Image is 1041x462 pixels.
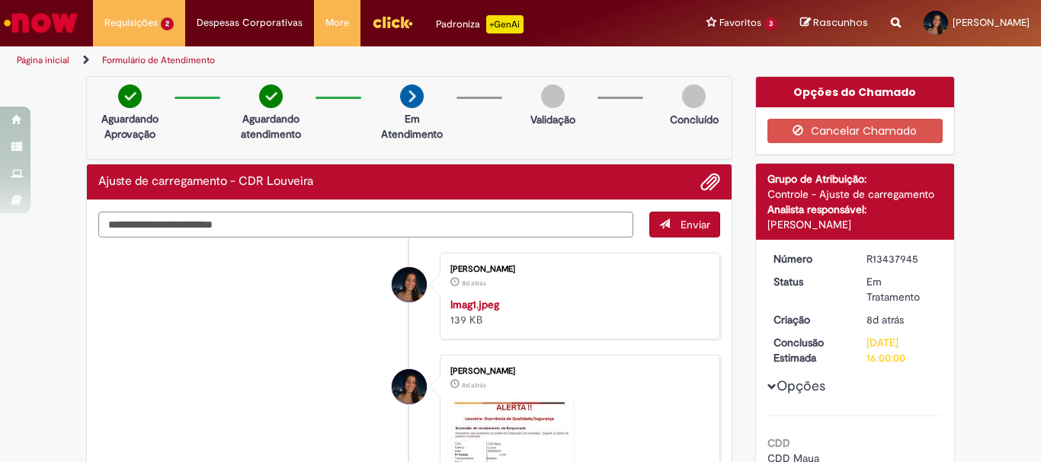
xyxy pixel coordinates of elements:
[486,15,524,33] p: +GenAi
[767,436,790,450] b: CDD
[670,112,719,127] p: Concluído
[450,265,704,274] div: [PERSON_NAME]
[530,112,575,127] p: Validação
[93,111,167,142] p: Aguardando Aprovação
[102,54,215,66] a: Formulário de Atendimento
[767,217,943,232] div: [PERSON_NAME]
[764,18,777,30] span: 3
[866,312,937,327] div: 21/08/2025 18:01:47
[118,84,142,108] img: check-circle-green.png
[462,279,486,288] time: 21/08/2025 18:02:01
[98,175,313,189] h2: Ajuste de carregamento - CDR Louveira Histórico de tíquete
[392,369,427,404] div: Stephany Renata Dos Santos Henriques
[953,16,1030,29] span: [PERSON_NAME]
[17,54,69,66] a: Página inicial
[234,111,308,142] p: Aguardando atendimento
[462,279,486,288] span: 8d atrás
[450,298,499,311] a: Imag1.jpeg
[649,212,720,237] button: Enviar
[700,172,720,192] button: Adicionar anexos
[681,218,710,231] span: Enviar
[866,335,937,365] div: [DATE] 16:00:00
[325,15,349,30] span: More
[866,313,904,327] span: 8d atrás
[161,18,174,30] span: 2
[541,84,565,108] img: img-circle-grey.png
[98,212,633,237] textarea: Digite sua mensagem aqui...
[800,16,868,30] a: Rascunhos
[197,15,303,30] span: Despesas Corporativas
[762,312,856,327] dt: Criação
[719,15,761,30] span: Favoritos
[767,119,943,143] button: Cancelar Chamado
[11,46,683,75] ul: Trilhas de página
[767,202,943,217] div: Analista responsável:
[682,84,706,108] img: img-circle-grey.png
[767,171,943,186] div: Grupo de Atribuição:
[450,297,704,327] div: 139 KB
[762,335,856,365] dt: Conclusão Estimada
[762,274,856,289] dt: Status
[462,381,486,390] span: 8d atrás
[259,84,283,108] img: check-circle-green.png
[2,8,80,38] img: ServiceNow
[400,84,424,108] img: arrow-next.png
[762,251,856,266] dt: Número
[375,111,449,142] p: Em Atendimento
[756,77,955,107] div: Opções do Chamado
[866,251,937,266] div: R13437945
[813,15,868,30] span: Rascunhos
[450,367,704,376] div: [PERSON_NAME]
[436,15,524,33] div: Padroniza
[866,274,937,304] div: Em Tratamento
[462,381,486,390] time: 21/08/2025 17:59:19
[767,186,943,202] div: Controle - Ajuste de carregamento
[392,267,427,302] div: Stephany Renata Dos Santos Henriques
[104,15,158,30] span: Requisições
[866,313,904,327] time: 21/08/2025 18:01:47
[372,11,413,33] img: click_logo_yellow_360x200.png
